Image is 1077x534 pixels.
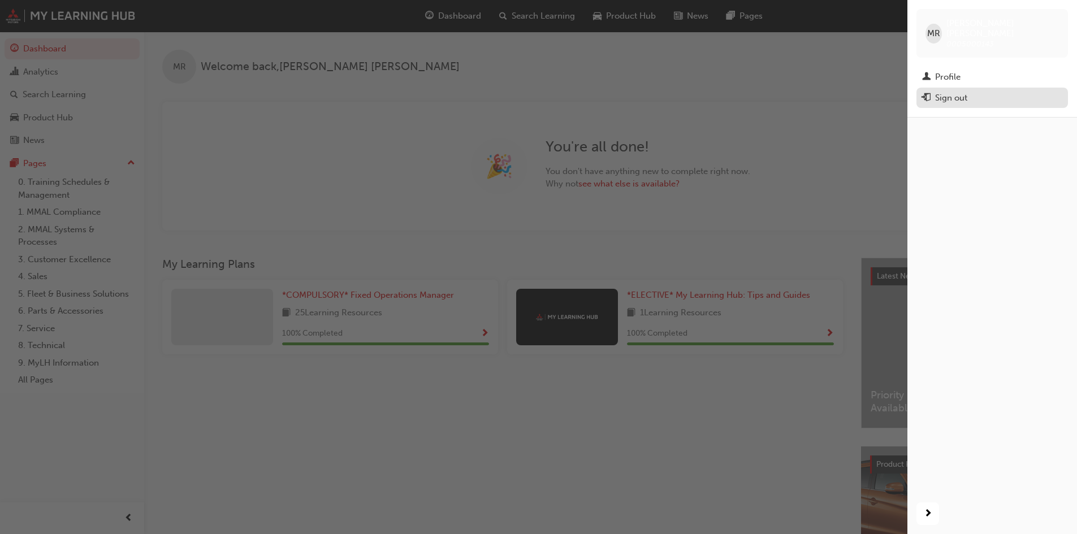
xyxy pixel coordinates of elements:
span: exit-icon [922,93,931,103]
button: Sign out [916,88,1068,108]
div: Profile [935,71,961,84]
span: next-icon [924,507,932,521]
span: man-icon [922,72,931,83]
span: [PERSON_NAME] [PERSON_NAME] [946,18,1059,38]
a: Profile [916,67,1068,88]
span: 0005000143 [946,39,994,49]
span: MR [927,27,940,40]
div: Sign out [935,92,967,105]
